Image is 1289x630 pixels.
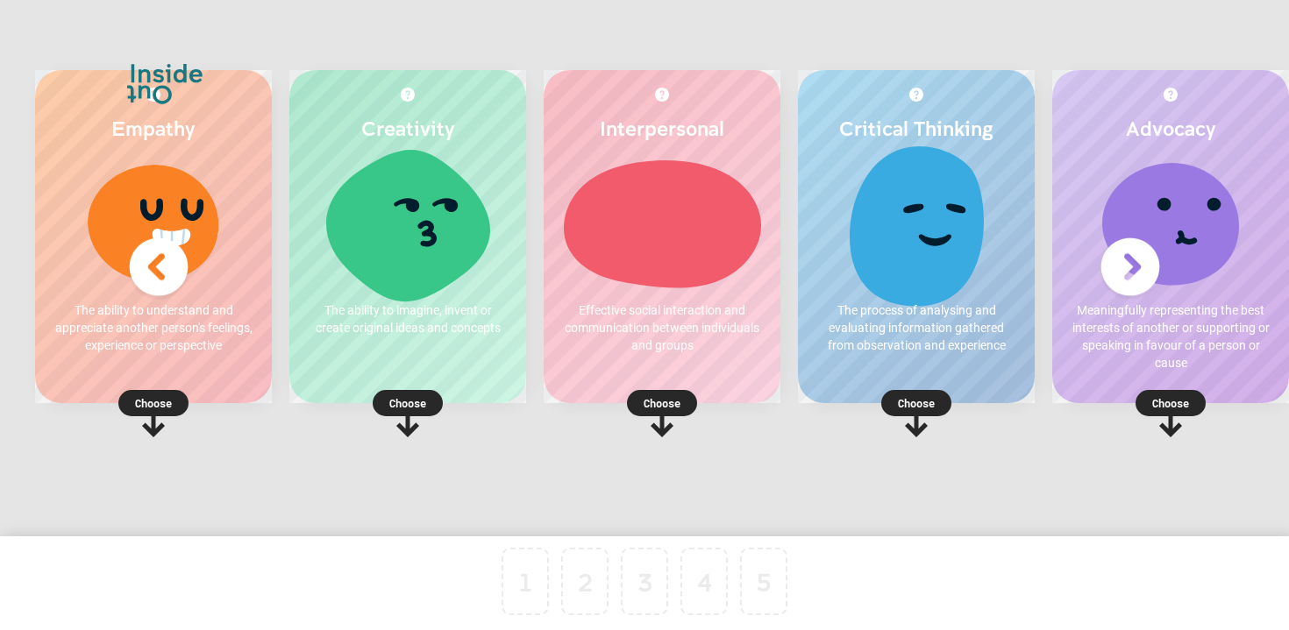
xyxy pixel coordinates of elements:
img: More about Advocacy [1164,88,1178,102]
img: More about Creativity [401,88,415,102]
p: Choose [35,394,272,412]
h2: Empathy [53,116,254,140]
img: Next [1095,232,1165,302]
img: More about Critical Thinking [909,88,923,102]
p: The process of analysing and evaluating information gathered from observation and experience [815,301,1017,354]
p: Choose [798,394,1035,412]
p: Choose [1052,394,1289,412]
p: Choose [289,394,526,412]
h2: Interpersonal [561,116,763,140]
p: The ability to understand and appreciate another person's feelings, experience or perspective [53,301,254,354]
p: Choose [544,394,780,412]
h2: Critical Thinking [815,116,1017,140]
p: The ability to imagine, invent or create original ideas and concepts [307,301,509,336]
h2: Creativity [307,116,509,140]
img: More about Interpersonal [655,88,669,102]
img: More about Empathy [146,88,160,102]
p: Effective social interaction and communication between individuals and groups [561,301,763,354]
p: Meaningfully representing the best interests of another or supporting or speaking in favour of a ... [1070,301,1271,372]
h2: Advocacy [1070,116,1271,140]
img: Previous [124,232,194,302]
